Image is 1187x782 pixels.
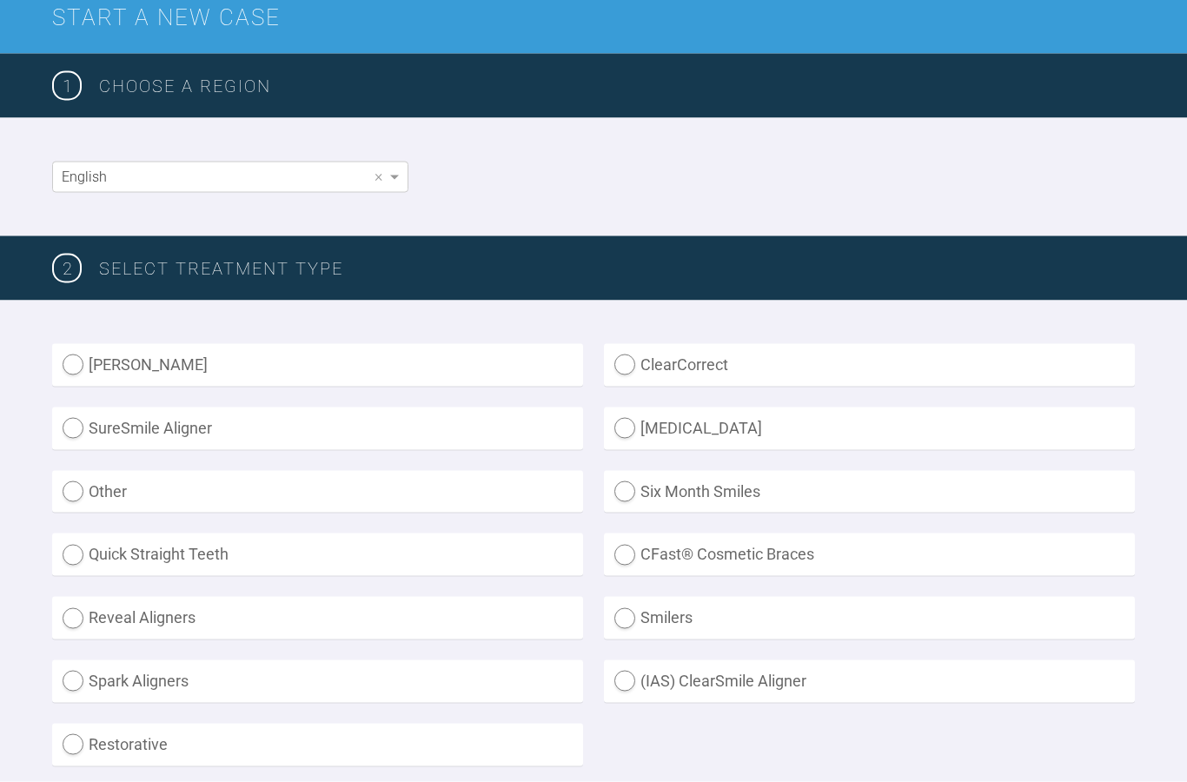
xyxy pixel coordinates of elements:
label: SureSmile Aligner [52,408,583,450]
label: Smilers [604,597,1135,640]
label: CFast® Cosmetic Braces [604,533,1135,576]
h3: Choose a region [99,72,1135,100]
label: Quick Straight Teeth [52,533,583,576]
span: 2 [52,254,82,283]
label: Six Month Smiles [604,471,1135,514]
span: × [375,169,382,184]
label: Reveal Aligners [52,597,583,640]
label: Other [52,471,583,514]
label: (IAS) ClearSmile Aligner [604,660,1135,703]
span: 1 [52,71,82,101]
label: [MEDICAL_DATA] [604,408,1135,450]
span: English [62,169,107,185]
label: Spark Aligners [52,660,583,703]
label: ClearCorrect [604,344,1135,387]
h3: SELECT TREATMENT TYPE [99,255,1135,282]
label: [PERSON_NAME] [52,344,583,387]
label: Restorative [52,724,583,766]
span: Clear value [371,162,386,192]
